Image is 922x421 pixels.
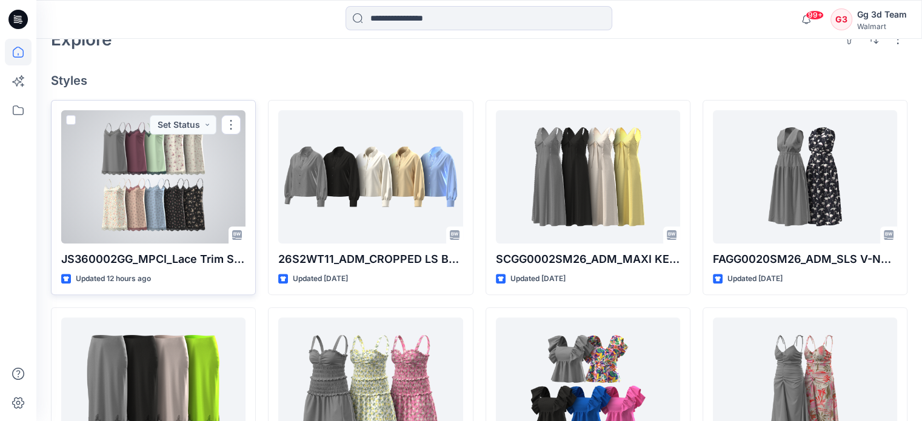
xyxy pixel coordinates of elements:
[830,8,852,30] div: G3
[727,273,783,285] p: Updated [DATE]
[51,73,907,88] h4: Styles
[61,110,246,244] a: JS360002GG_MPCI_Lace Trim Satin V-Neck Strappy Dress
[806,10,824,20] span: 99+
[278,251,463,268] p: 26S2WT11_ADM_CROPPED LS BUTTON DOWN
[496,251,680,268] p: SCGG0002SM26_ADM_MAXI KEYHOLE DRESS
[857,7,907,22] div: Gg 3d Team
[278,110,463,244] a: 26S2WT11_ADM_CROPPED LS BUTTON DOWN
[857,22,907,31] div: Walmart
[496,110,680,244] a: SCGG0002SM26_ADM_MAXI KEYHOLE DRESS
[713,110,897,244] a: FAGG0020SM26_ADM_SLS V-NECK CUT OUT MAXI DRESS
[293,273,348,285] p: Updated [DATE]
[510,273,566,285] p: Updated [DATE]
[51,30,112,49] h2: Explore
[61,251,246,268] p: JS360002GG_MPCI_Lace Trim Satin V-Neck Strappy Dress
[76,273,151,285] p: Updated 12 hours ago
[713,251,897,268] p: FAGG0020SM26_ADM_SLS V-NECK CUT OUT MAXI DRESS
